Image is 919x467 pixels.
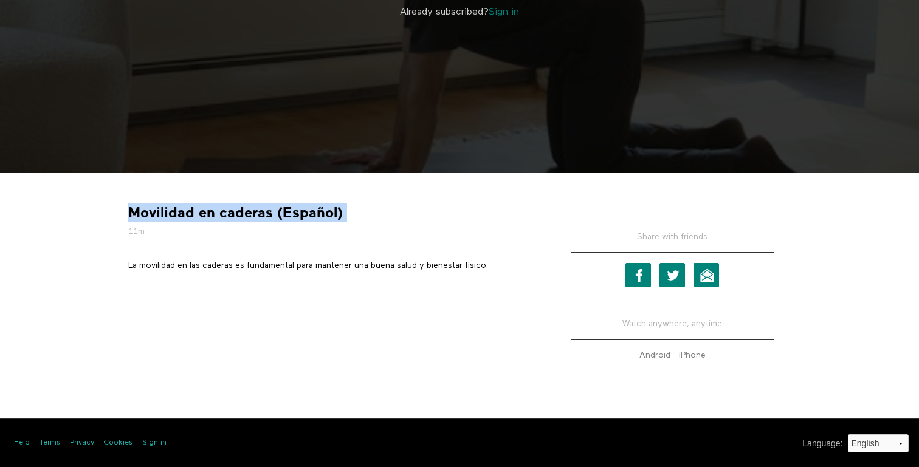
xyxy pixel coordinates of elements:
a: Terms [40,438,60,448]
strong: Movilidad en caderas (Español) [128,203,343,222]
h5: 11m [128,225,535,237]
strong: Android [639,351,670,360]
a: Facebook [625,263,651,287]
a: Cookies [104,438,133,448]
a: Help [14,438,30,448]
p: La movilidad en las caderas es fundamental para mantener una buena salud y bienestar físico. [128,259,535,271]
a: iPhone [676,351,709,360]
label: Language : [802,437,842,450]
strong: iPhone [679,351,706,360]
a: Android [636,351,673,360]
a: Privacy [70,438,94,448]
p: Already subscribed? [280,5,639,19]
a: Sign in [489,7,519,17]
a: Email [694,263,719,287]
a: Twitter [659,263,685,287]
h5: Watch anywhere, anytime [571,308,774,339]
h5: Share with friends [571,231,774,253]
a: Sign in [142,438,167,448]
